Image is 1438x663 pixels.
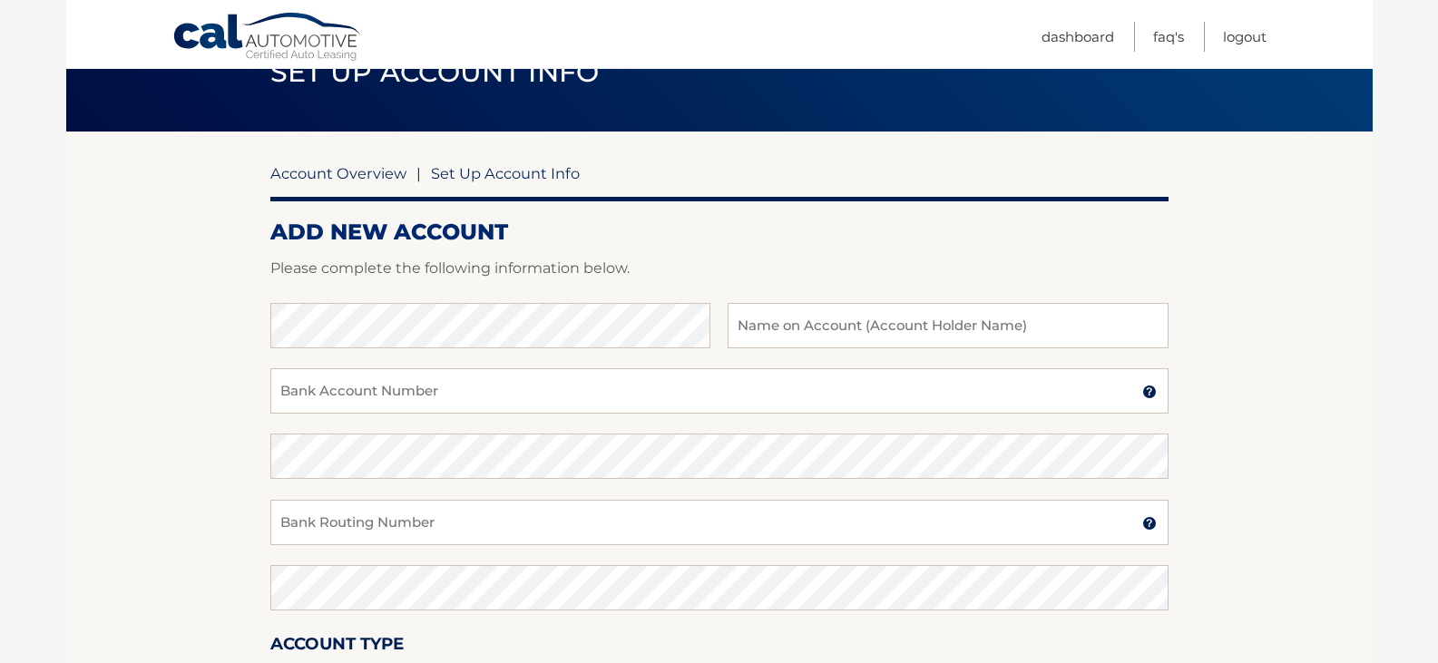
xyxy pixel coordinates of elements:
a: Logout [1223,22,1267,52]
span: | [416,164,421,182]
img: tooltip.svg [1142,385,1157,399]
span: Set Up Account Info [270,55,600,89]
img: tooltip.svg [1142,516,1157,531]
input: Bank Account Number [270,368,1169,414]
input: Name on Account (Account Holder Name) [728,303,1168,348]
h2: ADD NEW ACCOUNT [270,219,1169,246]
a: Cal Automotive [172,12,363,64]
input: Bank Routing Number [270,500,1169,545]
span: Set Up Account Info [431,164,580,182]
p: Please complete the following information below. [270,256,1169,281]
a: FAQ's [1153,22,1184,52]
a: Dashboard [1042,22,1114,52]
a: Account Overview [270,164,406,182]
